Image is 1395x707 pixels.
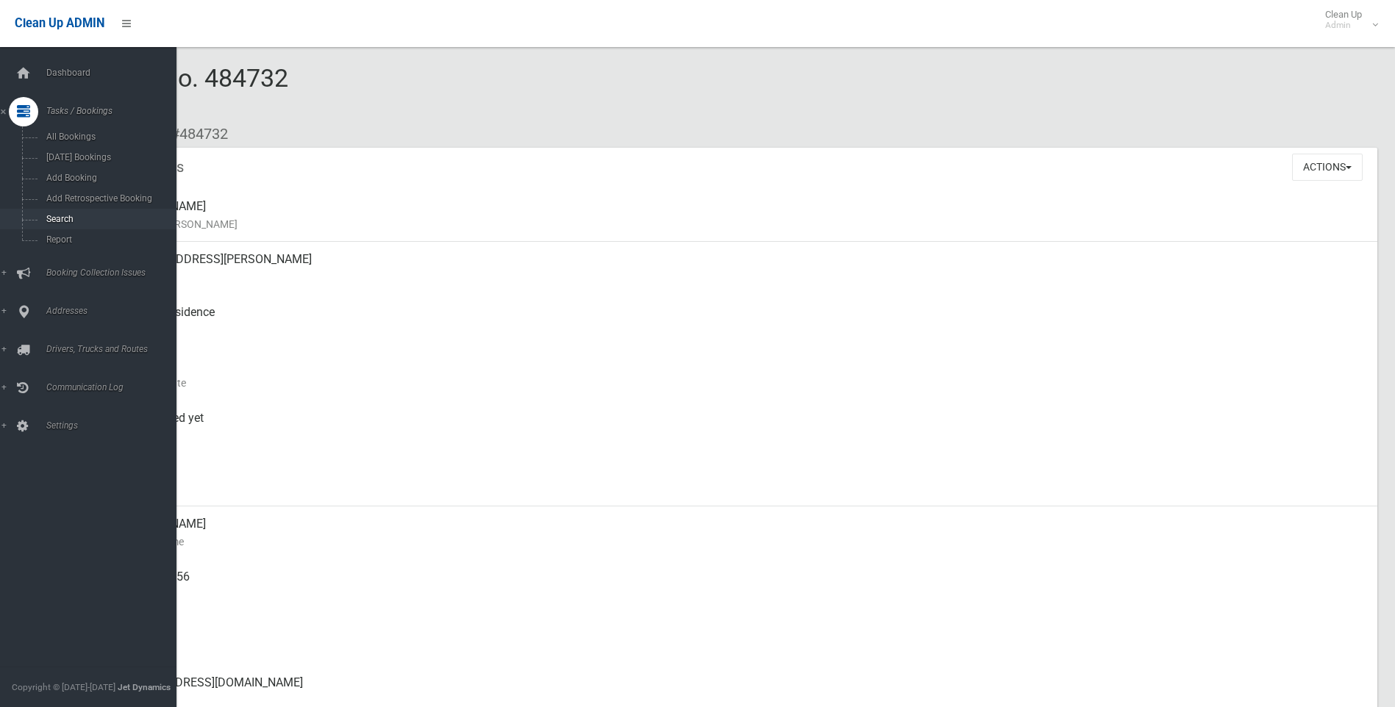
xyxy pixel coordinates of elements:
[118,480,1366,498] small: Zone
[65,63,288,121] span: Booking No. 484732
[118,374,1366,392] small: Collection Date
[42,344,188,354] span: Drivers, Trucks and Routes
[42,214,175,224] span: Search
[118,268,1366,286] small: Address
[42,234,175,245] span: Report
[15,16,104,30] span: Clean Up ADMIN
[42,382,188,392] span: Communication Log
[118,401,1366,453] div: Not collected yet
[42,173,175,183] span: Add Booking
[42,106,188,116] span: Tasks / Bookings
[118,453,1366,506] div: [DATE]
[118,215,1366,233] small: Name of [PERSON_NAME]
[118,682,171,692] strong: Jet Dynamics
[42,152,175,162] span: [DATE] Bookings
[118,295,1366,348] div: Front of Residence
[118,612,1366,665] div: None given
[118,427,1366,445] small: Collected At
[118,348,1366,401] div: [DATE]
[118,586,1366,603] small: Mobile
[118,321,1366,339] small: Pickup Point
[42,193,175,204] span: Add Retrospective Booking
[118,559,1366,612] div: 0449 759 856
[118,533,1366,550] small: Contact Name
[42,132,175,142] span: All Bookings
[42,420,188,431] span: Settings
[42,306,188,316] span: Addresses
[1292,154,1363,181] button: Actions
[118,189,1366,242] div: [PERSON_NAME]
[42,268,188,278] span: Booking Collection Issues
[1318,9,1377,31] span: Clean Up
[160,121,228,148] li: #484732
[12,682,115,692] span: Copyright © [DATE]-[DATE]
[42,68,188,78] span: Dashboard
[118,639,1366,656] small: Landline
[118,506,1366,559] div: [PERSON_NAME]
[1325,20,1362,31] small: Admin
[118,242,1366,295] div: [STREET_ADDRESS][PERSON_NAME]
